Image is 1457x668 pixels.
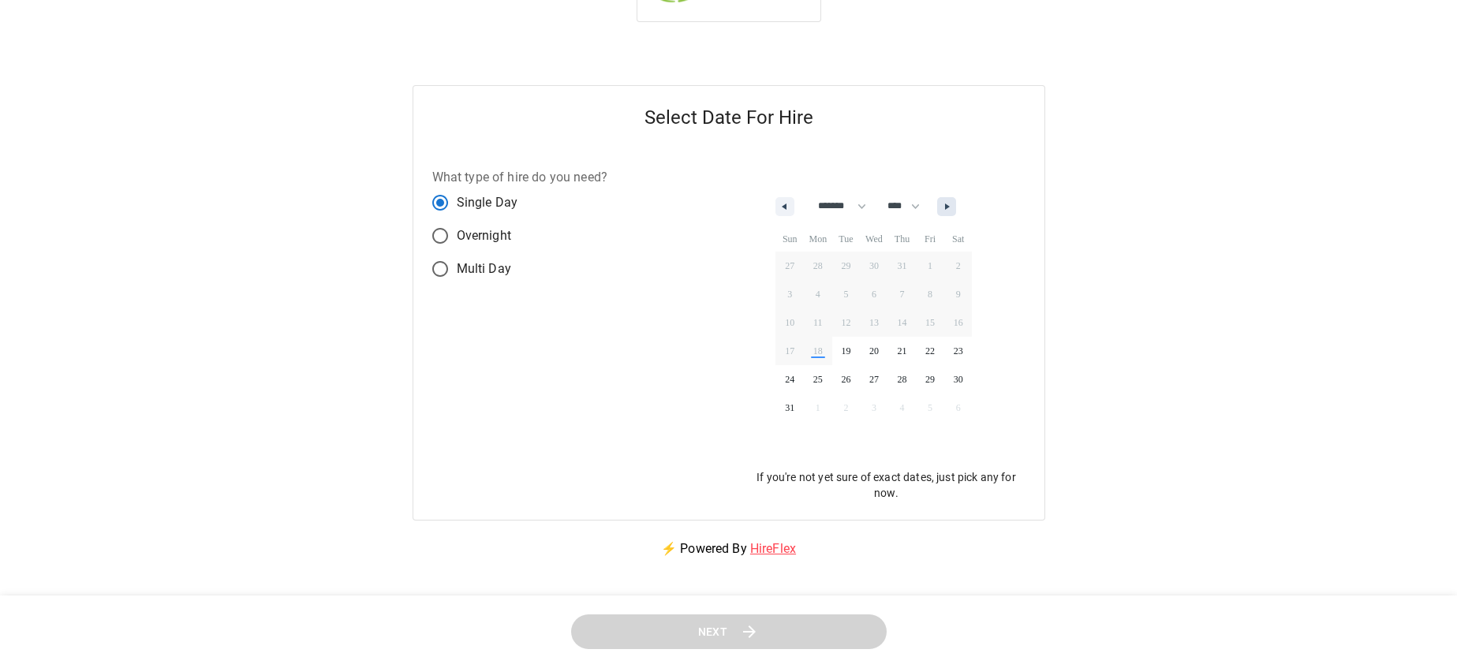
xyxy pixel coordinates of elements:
[413,86,1044,149] h5: Select Date For Hire
[785,308,794,337] span: 10
[944,226,973,252] span: Sat
[775,308,804,337] button: 10
[900,280,905,308] span: 7
[832,226,861,252] span: Tue
[785,337,794,365] span: 17
[804,365,832,394] button: 25
[956,252,961,280] span: 2
[457,259,511,278] span: Multi Day
[869,337,879,365] span: 20
[804,337,832,365] button: 18
[954,365,963,394] span: 30
[898,365,907,394] span: 28
[785,394,794,422] span: 31
[944,252,973,280] button: 2
[750,541,796,556] a: HireFlex
[916,280,944,308] button: 8
[841,308,850,337] span: 12
[916,252,944,280] button: 1
[869,308,879,337] span: 13
[925,308,935,337] span: 15
[888,308,917,337] button: 14
[785,365,794,394] span: 24
[872,280,876,308] span: 6
[944,337,973,365] button: 23
[832,308,861,337] button: 12
[944,308,973,337] button: 16
[775,365,804,394] button: 24
[457,226,511,245] span: Overnight
[860,308,888,337] button: 13
[928,252,932,280] span: 1
[944,280,973,308] button: 9
[954,308,963,337] span: 16
[841,337,850,365] span: 19
[869,365,879,394] span: 27
[804,226,832,252] span: Mon
[432,168,608,186] label: What type of hire do you need?
[860,280,888,308] button: 6
[787,280,792,308] span: 3
[860,226,888,252] span: Wed
[813,365,823,394] span: 25
[748,469,1026,501] p: If you're not yet sure of exact dates, just pick any for now.
[925,337,935,365] span: 22
[813,308,823,337] span: 11
[816,280,820,308] span: 4
[813,337,823,365] span: 18
[843,280,848,308] span: 5
[804,280,832,308] button: 4
[775,280,804,308] button: 3
[841,365,850,394] span: 26
[954,337,963,365] span: 23
[642,521,815,577] p: ⚡ Powered By
[925,365,935,394] span: 29
[860,337,888,365] button: 20
[888,337,917,365] button: 21
[888,226,917,252] span: Thu
[775,337,804,365] button: 17
[888,280,917,308] button: 7
[916,226,944,252] span: Fri
[916,308,944,337] button: 15
[832,365,861,394] button: 26
[898,308,907,337] span: 14
[775,226,804,252] span: Sun
[888,365,917,394] button: 28
[956,280,961,308] span: 9
[832,280,861,308] button: 5
[928,280,932,308] span: 8
[944,365,973,394] button: 30
[775,394,804,422] button: 31
[832,337,861,365] button: 19
[860,365,888,394] button: 27
[804,308,832,337] button: 11
[916,365,944,394] button: 29
[916,337,944,365] button: 22
[898,337,907,365] span: 21
[457,193,518,212] span: Single Day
